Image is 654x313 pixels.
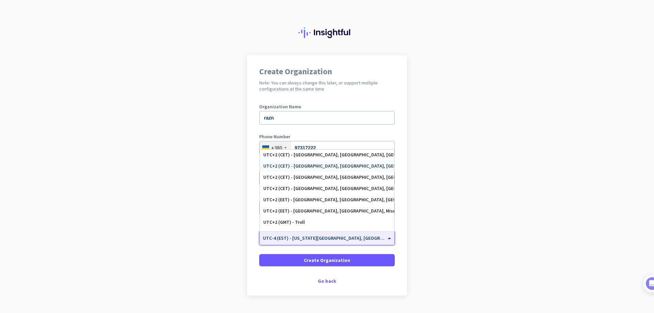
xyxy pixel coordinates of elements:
[263,231,391,236] div: UTC+2 (SAST) - [GEOGRAPHIC_DATA], [GEOGRAPHIC_DATA], [GEOGRAPHIC_DATA], [GEOGRAPHIC_DATA]
[259,224,395,229] label: Organization Time Zone
[263,219,391,225] div: UTC+2 (GMT) - Troll
[260,150,394,231] div: Options List
[259,254,395,266] button: Create Organization
[259,141,395,155] input: 3112 34567
[263,208,391,214] div: UTC+2 (EET) - [GEOGRAPHIC_DATA], [GEOGRAPHIC_DATA], Misratah, Zliten
[259,194,395,199] label: Organization Size (Optional)
[271,144,282,151] div: +380
[259,104,395,109] label: Organization Name
[259,111,395,125] input: What is the name of your organization?
[259,80,395,92] h2: Note: You can always change this later, or support multiple configurations at the same time
[263,163,391,169] div: UTC+2 (CET) - [GEOGRAPHIC_DATA], [GEOGRAPHIC_DATA], [GEOGRAPHIC_DATA], [GEOGRAPHIC_DATA]
[259,279,395,283] div: Go back
[263,174,391,180] div: UTC+2 (CET) - [GEOGRAPHIC_DATA], [GEOGRAPHIC_DATA], [GEOGRAPHIC_DATA], [GEOGRAPHIC_DATA]
[263,197,391,203] div: UTC+2 (EET) - [GEOGRAPHIC_DATA], [GEOGRAPHIC_DATA], [GEOGRAPHIC_DATA], [GEOGRAPHIC_DATA]
[259,134,395,139] label: Phone Number
[298,27,356,38] img: Insightful
[263,152,391,158] div: UTC+2 (CET) - [GEOGRAPHIC_DATA], [GEOGRAPHIC_DATA], [GEOGRAPHIC_DATA], [GEOGRAPHIC_DATA]
[259,67,395,76] h1: Create Organization
[259,164,309,169] label: Organization language
[304,257,350,264] span: Create Organization
[263,186,391,191] div: UTC+2 (CET) - [GEOGRAPHIC_DATA], [GEOGRAPHIC_DATA], [GEOGRAPHIC_DATA], [GEOGRAPHIC_DATA]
